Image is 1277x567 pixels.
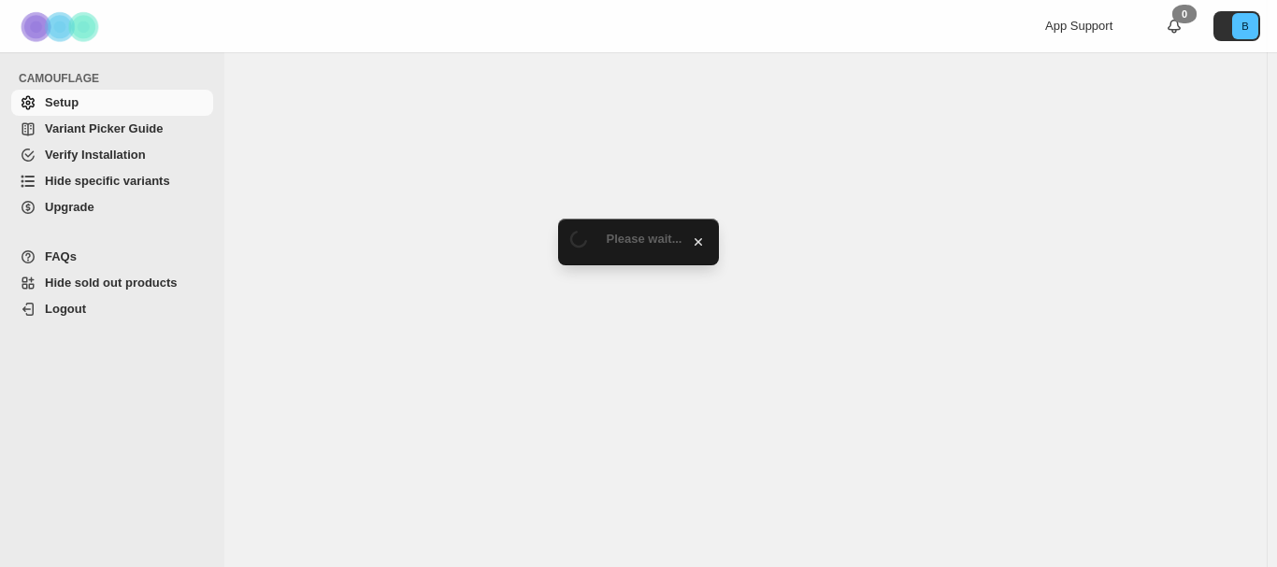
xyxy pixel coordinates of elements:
[45,249,77,263] span: FAQs
[45,276,178,290] span: Hide sold out products
[1172,5,1197,23] div: 0
[11,116,213,142] a: Variant Picker Guide
[11,142,213,168] a: Verify Installation
[607,232,682,246] span: Please wait...
[11,270,213,296] a: Hide sold out products
[45,121,163,135] span: Variant Picker Guide
[1165,17,1184,35] a: 0
[11,244,213,270] a: FAQs
[45,148,146,162] span: Verify Installation
[11,90,213,116] a: Setup
[1241,21,1248,32] text: B
[1232,13,1258,39] span: Avatar with initials B
[45,174,170,188] span: Hide specific variants
[11,194,213,220] a: Upgrade
[45,200,94,214] span: Upgrade
[1045,19,1112,33] span: App Support
[15,1,108,52] img: Camouflage
[1213,11,1260,41] button: Avatar with initials B
[11,296,213,322] a: Logout
[45,95,79,109] span: Setup
[11,168,213,194] a: Hide specific variants
[45,302,86,316] span: Logout
[19,71,215,86] span: CAMOUFLAGE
